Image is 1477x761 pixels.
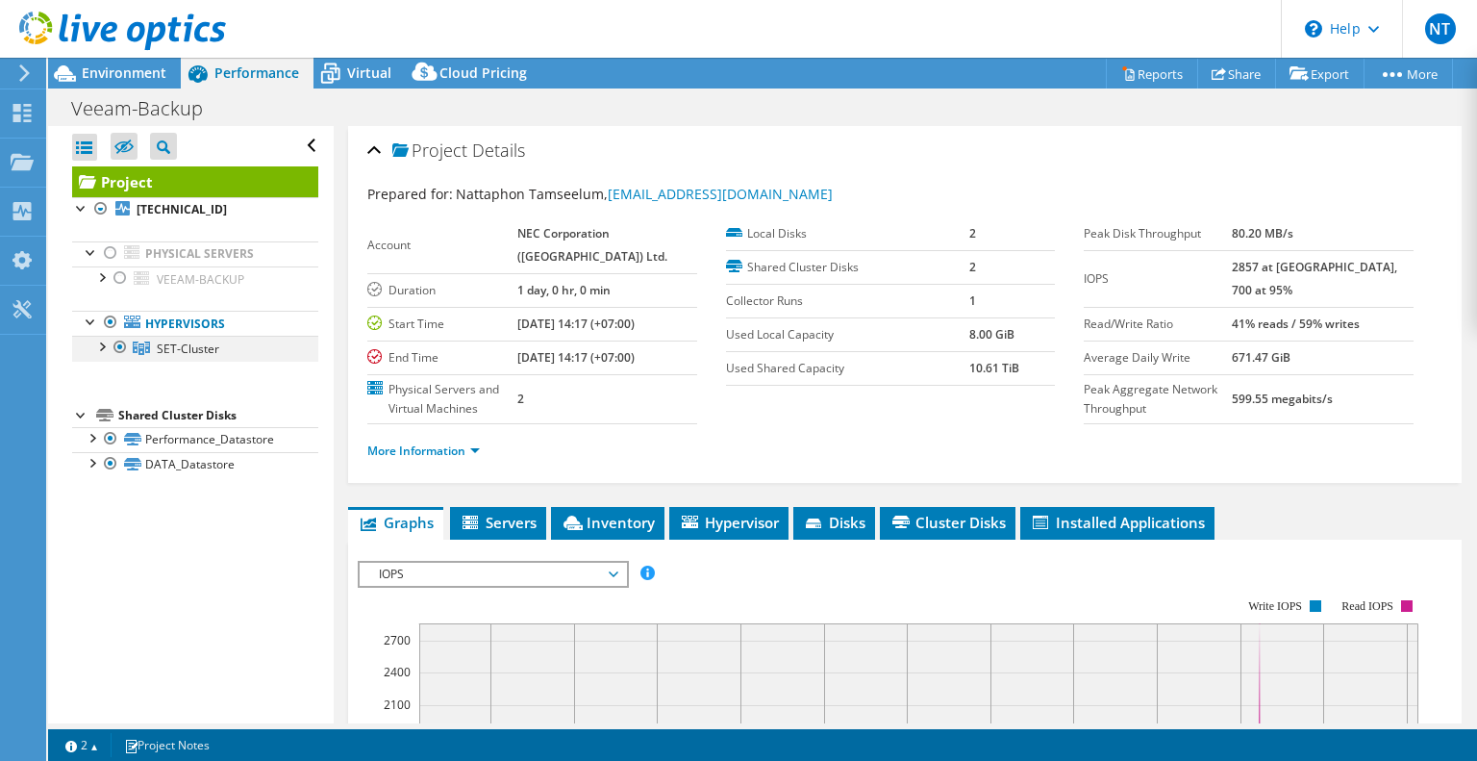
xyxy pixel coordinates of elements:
b: 2857 at [GEOGRAPHIC_DATA], 700 at 95% [1232,259,1397,298]
label: Duration [367,281,517,300]
span: Hypervisor [679,513,779,532]
b: 1 [969,292,976,309]
text: Read IOPS [1342,599,1394,613]
a: [TECHNICAL_ID] [72,197,318,222]
b: 2 [969,259,976,275]
span: Performance [214,63,299,82]
b: 2 [969,225,976,241]
span: Virtual [347,63,391,82]
span: SET-Cluster [157,341,219,357]
b: 2 [517,391,524,407]
label: Local Disks [726,224,969,243]
label: Used Local Capacity [726,325,969,344]
label: Collector Runs [726,292,969,311]
span: Graphs [358,513,434,532]
a: DATA_Datastore [72,452,318,477]
b: 1 day, 0 hr, 0 min [517,282,611,298]
a: [EMAIL_ADDRESS][DOMAIN_NAME] [608,185,833,203]
a: More [1364,59,1453,89]
span: Cloud Pricing [439,63,527,82]
div: Shared Cluster Disks [118,404,318,427]
h1: Veeam-Backup [63,98,233,119]
b: 8.00 GiB [969,326,1014,342]
span: Servers [460,513,537,532]
b: 80.20 MB/s [1232,225,1293,241]
a: SET-Cluster [72,336,318,361]
span: Installed Applications [1030,513,1205,532]
text: 2100 [384,697,411,713]
span: Details [472,139,525,162]
b: [DATE] 14:17 (+07:00) [517,316,635,332]
label: IOPS [1084,269,1232,289]
label: End Time [367,348,517,368]
label: Prepared for: [367,185,453,203]
b: [TECHNICAL_ID] [137,201,227,217]
a: 2 [52,733,112,757]
label: Physical Servers and Virtual Machines [367,380,517,419]
span: VEEAM-BACKUP [157,271,244,288]
b: 599.55 megabits/s [1232,391,1333,407]
label: Peak Disk Throughput [1084,224,1232,243]
span: NT [1425,13,1456,44]
label: Read/Write Ratio [1084,315,1232,334]
label: Account [367,236,517,255]
span: Project [392,141,467,161]
label: Average Daily Write [1084,348,1232,368]
a: VEEAM-BACKUP [72,266,318,292]
label: Peak Aggregate Network Throughput [1084,380,1232,419]
label: Used Shared Capacity [726,359,969,378]
span: Disks [803,513,865,532]
span: Inventory [561,513,655,532]
a: Project Notes [111,733,223,757]
a: Hypervisors [72,311,318,336]
text: Write IOPS [1248,599,1302,613]
a: Performance_Datastore [72,427,318,452]
text: 2700 [384,632,411,648]
span: Environment [82,63,166,82]
a: Share [1197,59,1276,89]
a: Export [1275,59,1364,89]
b: [DATE] 14:17 (+07:00) [517,349,635,366]
b: 41% reads / 59% writes [1232,316,1360,332]
label: Shared Cluster Disks [726,258,969,277]
span: Cluster Disks [889,513,1006,532]
svg: \n [1305,20,1322,38]
text: 2400 [384,664,411,680]
span: Nattaphon Tamseelum, [456,185,833,203]
span: IOPS [369,563,616,586]
label: Start Time [367,315,517,334]
a: Physical Servers [72,241,318,266]
b: 671.47 GiB [1232,349,1290,366]
a: More Information [367,443,480,459]
b: 10.61 TiB [969,360,1019,376]
a: Reports [1106,59,1198,89]
b: NEC Corporation ([GEOGRAPHIC_DATA]) Ltd. [517,225,667,265]
a: Project [72,166,318,197]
